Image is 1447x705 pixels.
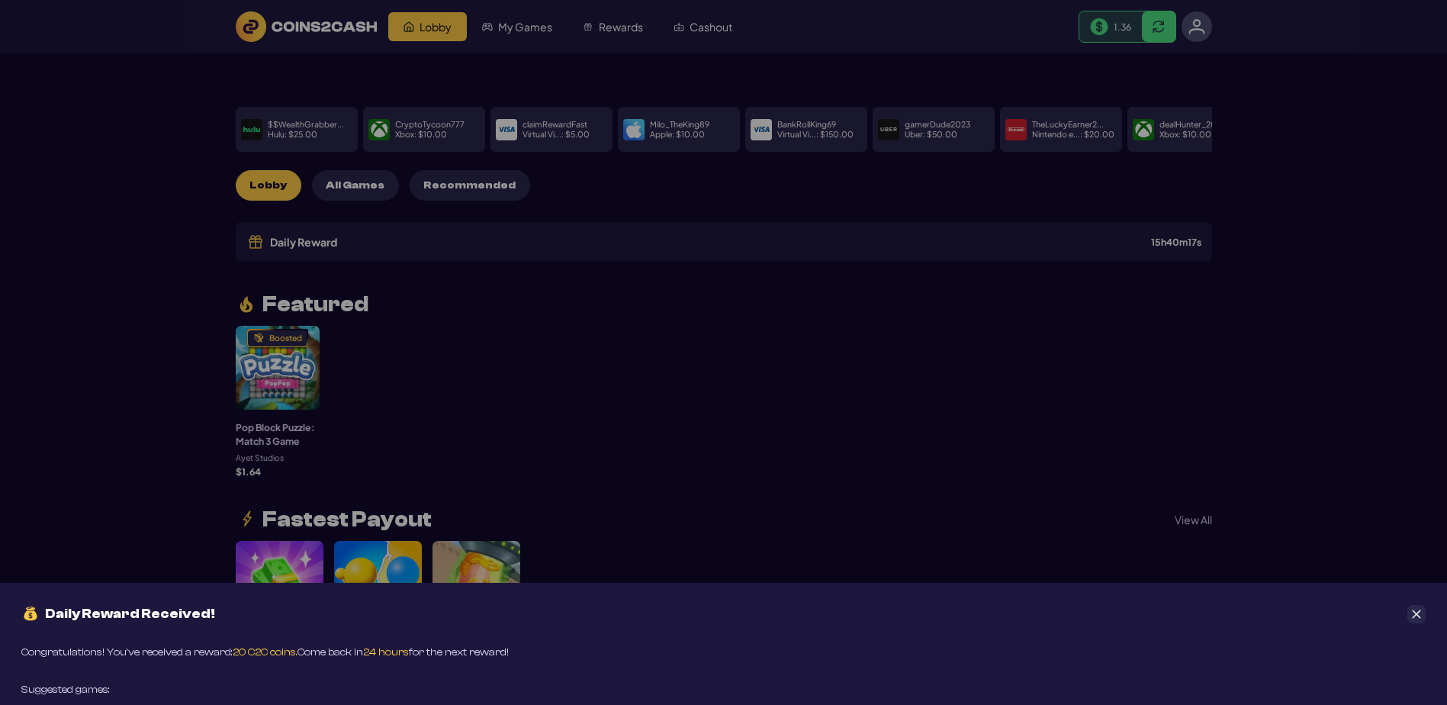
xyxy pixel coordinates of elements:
span: 20 C2C coins. [233,646,297,658]
img: money [21,604,40,623]
div: Congratulations! You’ve received a reward: Come back in for the next reward! [21,645,509,661]
div: Suggested games: [21,682,110,698]
span: Daily Reward Received! [45,607,215,621]
span: 24 hours [363,646,409,658]
button: Close [1407,605,1426,623]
